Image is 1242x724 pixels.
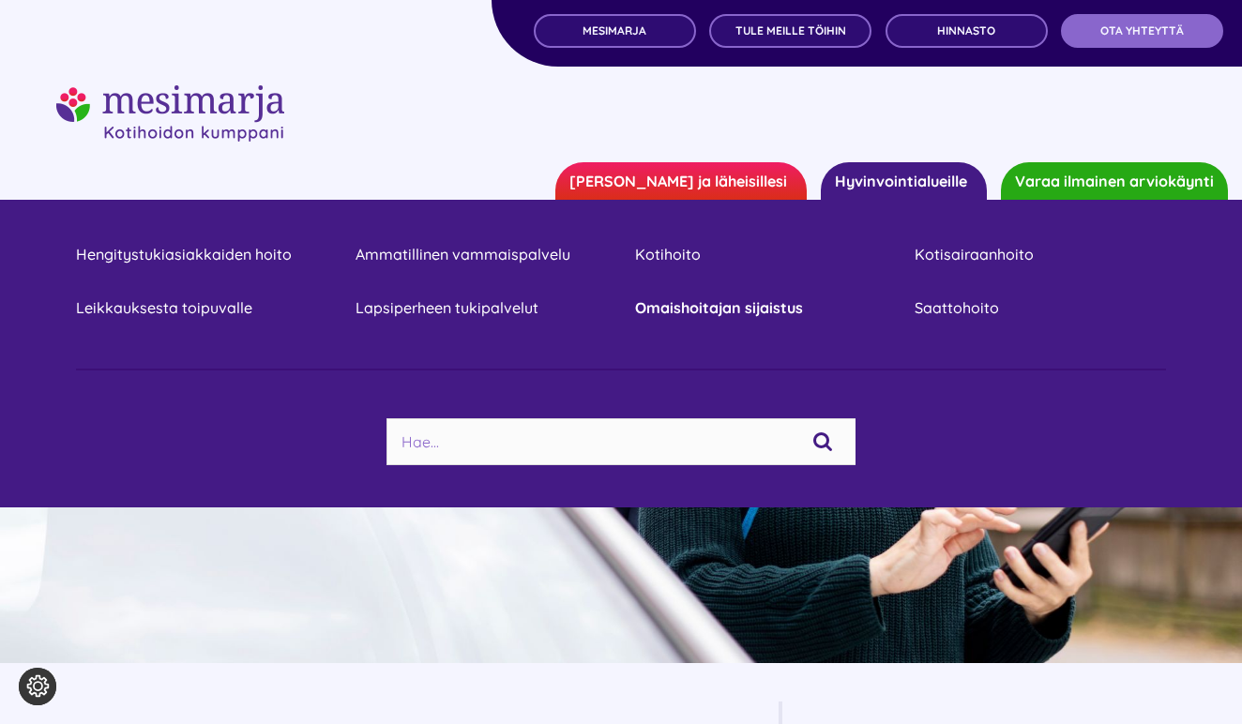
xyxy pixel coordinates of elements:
[76,242,327,267] a: Hengitystukiasiakkaiden hoito
[583,24,646,38] span: MESIMARJA
[356,295,607,321] a: Lapsiperheen tukipalvelut
[709,14,871,48] a: TULE MEILLE TÖIHIN
[356,242,607,267] a: Ammatillinen vammaispalvelu
[555,162,807,200] a: [PERSON_NAME] ja läheisillesi
[1001,162,1228,200] a: Varaa ilmainen arviokäynti
[534,14,696,48] a: MESIMARJA
[386,418,856,465] input: Hae...
[19,668,56,705] button: Evästeasetukset
[735,24,846,38] span: TULE MEILLE TÖIHIN
[635,242,886,267] a: Kotihoito
[799,418,846,465] input: Haku
[56,83,284,106] a: mesimarjasi
[56,85,284,142] img: mesimarjasi
[886,14,1048,48] a: Hinnasto
[937,24,995,38] span: Hinnasto
[915,295,1166,321] a: Saattohoito
[821,162,987,200] a: Hyvinvointialueille
[1061,14,1223,48] a: OTA YHTEYTTÄ
[635,295,886,321] a: Omaishoitajan sijaistus
[915,242,1166,267] a: Kotisairaanhoito
[76,295,327,321] a: Leikkauksesta toipuvalle
[1100,24,1184,38] span: OTA YHTEYTTÄ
